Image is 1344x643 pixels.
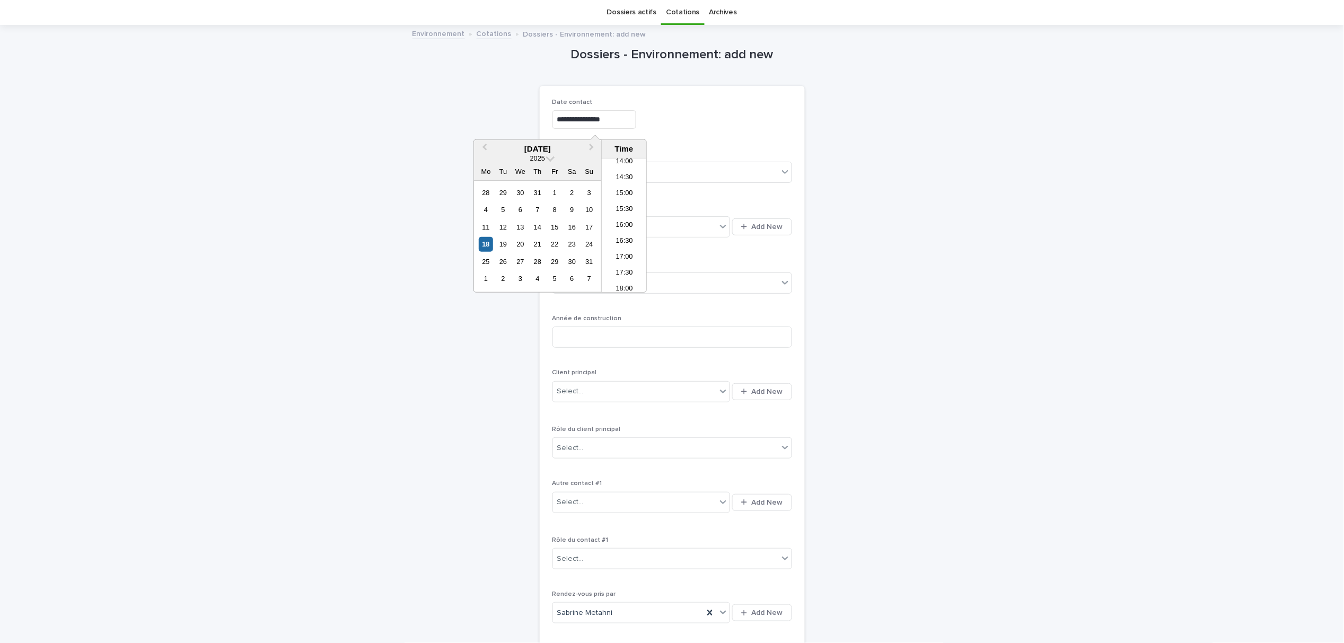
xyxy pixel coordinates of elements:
[557,443,584,454] div: Select...
[477,27,512,39] a: Cotations
[513,164,528,179] div: We
[565,186,579,200] div: Choose Saturday, 2 August 2025
[582,164,596,179] div: Su
[479,164,493,179] div: Mo
[752,499,783,506] span: Add New
[496,237,511,251] div: Choose Tuesday, 19 August 2025
[496,220,511,234] div: Choose Tuesday, 12 August 2025
[552,315,622,322] span: Année de construction
[513,271,528,286] div: Choose Wednesday, 3 September 2025
[496,164,511,179] div: Tu
[552,99,593,105] span: Date contact
[602,234,647,250] li: 16:30
[565,220,579,234] div: Choose Saturday, 16 August 2025
[582,186,596,200] div: Choose Sunday, 3 August 2025
[479,237,493,251] div: Choose Monday, 18 August 2025
[513,220,528,234] div: Choose Wednesday, 13 August 2025
[548,220,562,234] div: Choose Friday, 15 August 2025
[582,254,596,269] div: Choose Sunday, 31 August 2025
[531,271,545,286] div: Choose Thursday, 4 September 2025
[513,202,528,217] div: Choose Wednesday, 6 August 2025
[479,254,493,269] div: Choose Monday, 25 August 2025
[602,154,647,170] li: 14:00
[496,186,511,200] div: Choose Tuesday, 29 July 2025
[732,494,792,511] button: Add New
[513,237,528,251] div: Choose Wednesday, 20 August 2025
[602,281,647,297] li: 18:00
[552,591,616,597] span: Rendez-vous pris par
[602,186,647,202] li: 15:00
[548,164,562,179] div: Fr
[565,271,579,286] div: Choose Saturday, 6 September 2025
[602,250,647,266] li: 17:00
[531,254,545,269] div: Choose Thursday, 28 August 2025
[582,220,596,234] div: Choose Sunday, 17 August 2025
[496,271,511,286] div: Choose Tuesday, 2 September 2025
[584,141,601,158] button: Next Month
[565,164,579,179] div: Sa
[565,202,579,217] div: Choose Saturday, 9 August 2025
[531,237,545,251] div: Choose Thursday, 21 August 2025
[732,604,792,621] button: Add New
[552,369,597,376] span: Client principal
[752,223,783,231] span: Add New
[412,27,465,39] a: Environnement
[530,154,545,162] span: 2025
[582,237,596,251] div: Choose Sunday, 24 August 2025
[531,220,545,234] div: Choose Thursday, 14 August 2025
[496,254,511,269] div: Choose Tuesday, 26 August 2025
[602,170,647,186] li: 14:30
[513,254,528,269] div: Choose Wednesday, 27 August 2025
[531,186,545,200] div: Choose Thursday, 31 July 2025
[732,383,792,400] button: Add New
[475,141,492,158] button: Previous Month
[582,271,596,286] div: Choose Sunday, 7 September 2025
[552,480,602,487] span: Autre contact #1
[732,218,792,235] button: Add New
[557,497,584,508] div: Select...
[602,202,647,218] li: 15:30
[552,426,621,433] span: Rôle du client principal
[523,28,646,39] p: Dossiers - Environnement: add new
[552,537,609,543] span: Rôle du contact #1
[604,144,644,154] div: Time
[548,202,562,217] div: Choose Friday, 8 August 2025
[582,202,596,217] div: Choose Sunday, 10 August 2025
[540,47,805,63] h1: Dossiers - Environnement: add new
[752,388,783,395] span: Add New
[496,202,511,217] div: Choose Tuesday, 5 August 2025
[479,271,493,286] div: Choose Monday, 1 September 2025
[531,164,545,179] div: Th
[548,237,562,251] div: Choose Friday, 22 August 2025
[479,186,493,200] div: Choose Monday, 28 July 2025
[565,237,579,251] div: Choose Saturday, 23 August 2025
[531,202,545,217] div: Choose Thursday, 7 August 2025
[548,186,562,200] div: Choose Friday, 1 August 2025
[477,184,598,287] div: month 2025-08
[548,254,562,269] div: Choose Friday, 29 August 2025
[602,218,647,234] li: 16:00
[474,144,601,154] div: [DATE]
[565,254,579,269] div: Choose Saturday, 30 August 2025
[557,607,613,619] span: Sabrine Metahni
[479,202,493,217] div: Choose Monday, 4 August 2025
[548,271,562,286] div: Choose Friday, 5 September 2025
[513,186,528,200] div: Choose Wednesday, 30 July 2025
[479,220,493,234] div: Choose Monday, 11 August 2025
[557,553,584,565] div: Select...
[752,609,783,616] span: Add New
[557,386,584,397] div: Select...
[602,266,647,281] li: 17:30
